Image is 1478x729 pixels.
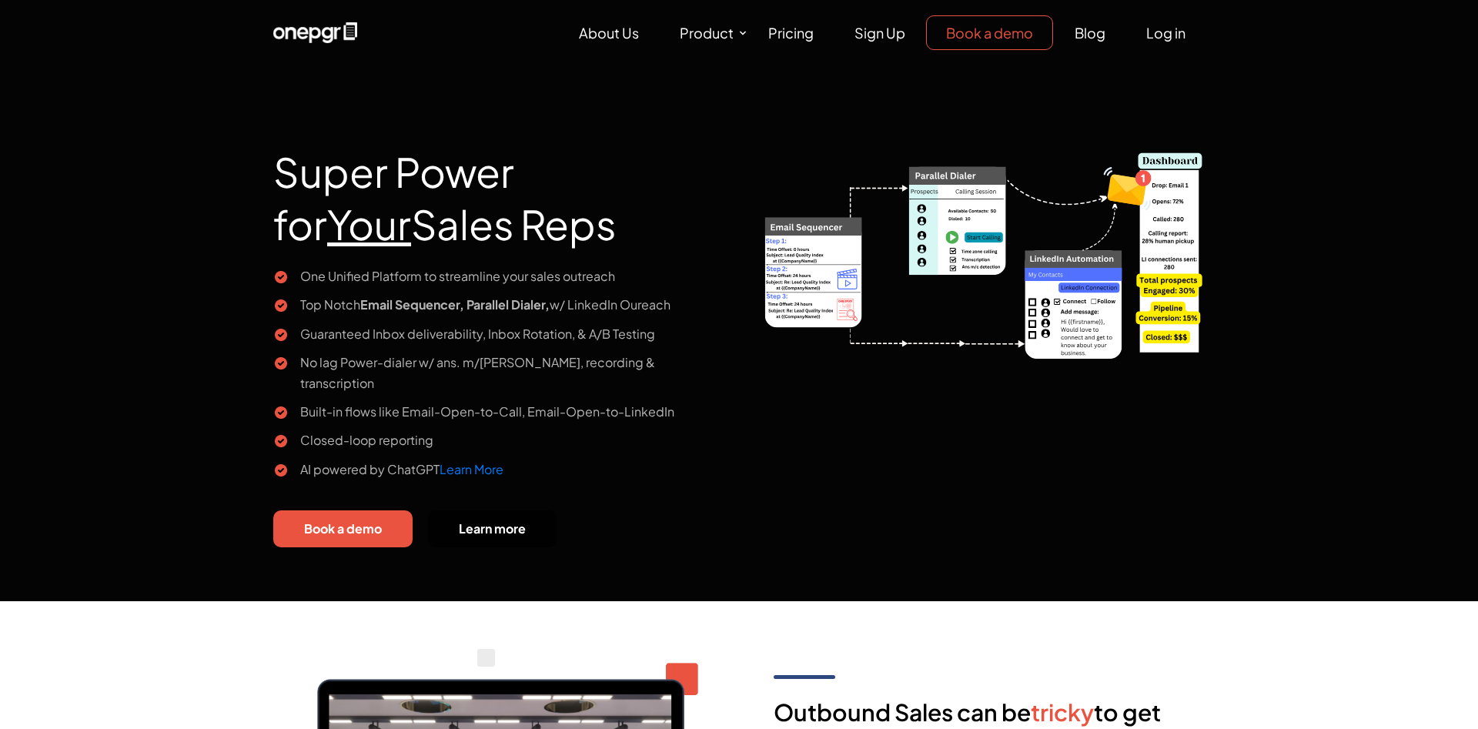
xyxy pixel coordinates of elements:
[751,108,1205,363] img: multi-channel
[560,16,658,49] a: About Us
[273,266,727,286] li: One Unified Platform to streamline your sales outreach
[327,199,411,249] u: Your
[835,16,925,49] a: Sign Up
[273,430,727,450] li: Closed-loop reporting
[440,461,503,477] a: Learn More
[273,108,727,266] h1: Super Power for Sales Reps
[749,16,833,49] a: Pricing
[273,459,727,480] li: AI powered by ChatGPT
[273,294,727,315] li: Top Notch w/ LinkedIn Oureach
[1031,697,1094,727] span: tricky
[273,352,727,393] li: No lag Power-dialer w/ ans. m/[PERSON_NAME], recording & transcription
[926,15,1053,50] a: Book a demo
[428,510,557,548] a: Learn more
[660,16,749,49] a: Product
[273,401,727,422] li: Built-in flows like Email-Open-to-Call, Email-Open-to-LinkedIn
[1127,16,1205,49] a: Log in
[273,323,727,344] li: Guaranteed Inbox deliverability, Inbox Rotation, & A/B Testing
[1055,16,1125,49] a: Blog
[273,510,413,548] a: Book a demo
[360,296,550,313] b: Email Sequencer, Parallel Dialer,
